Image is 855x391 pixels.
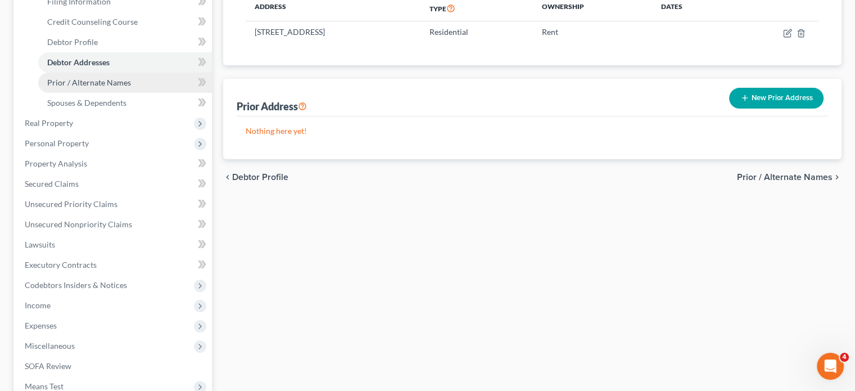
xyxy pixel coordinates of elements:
[420,21,533,43] td: Residential
[25,381,64,391] span: Means Test
[25,361,71,371] span: SOFA Review
[833,173,842,182] i: chevron_right
[25,138,89,148] span: Personal Property
[38,93,212,113] a: Spouses & Dependents
[16,174,212,194] a: Secured Claims
[16,154,212,174] a: Property Analysis
[25,199,117,209] span: Unsecured Priority Claims
[817,353,844,380] iframe: Intercom live chat
[25,341,75,350] span: Miscellaneous
[232,173,288,182] span: Debtor Profile
[737,173,833,182] span: Prior / Alternate Names
[25,321,57,330] span: Expenses
[25,280,127,290] span: Codebtors Insiders & Notices
[25,240,55,249] span: Lawsuits
[223,173,288,182] button: chevron_left Debtor Profile
[16,255,212,275] a: Executory Contracts
[16,214,212,235] a: Unsecured Nonpriority Claims
[729,88,824,109] button: New Prior Address
[25,260,97,269] span: Executory Contracts
[16,356,212,376] a: SOFA Review
[737,173,842,182] button: Prior / Alternate Names chevron_right
[47,57,110,67] span: Debtor Addresses
[38,32,212,52] a: Debtor Profile
[25,118,73,128] span: Real Property
[223,173,232,182] i: chevron_left
[16,235,212,255] a: Lawsuits
[38,12,212,32] a: Credit Counseling Course
[237,100,307,113] div: Prior Address
[25,159,87,168] span: Property Analysis
[47,78,131,87] span: Prior / Alternate Names
[246,125,819,137] p: Nothing here yet!
[533,21,652,43] td: Rent
[47,98,126,107] span: Spouses & Dependents
[25,179,79,188] span: Secured Claims
[38,73,212,93] a: Prior / Alternate Names
[246,21,420,43] td: [STREET_ADDRESS]
[16,194,212,214] a: Unsecured Priority Claims
[47,37,98,47] span: Debtor Profile
[38,52,212,73] a: Debtor Addresses
[47,17,138,26] span: Credit Counseling Course
[840,353,849,362] span: 4
[25,219,132,229] span: Unsecured Nonpriority Claims
[25,300,51,310] span: Income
